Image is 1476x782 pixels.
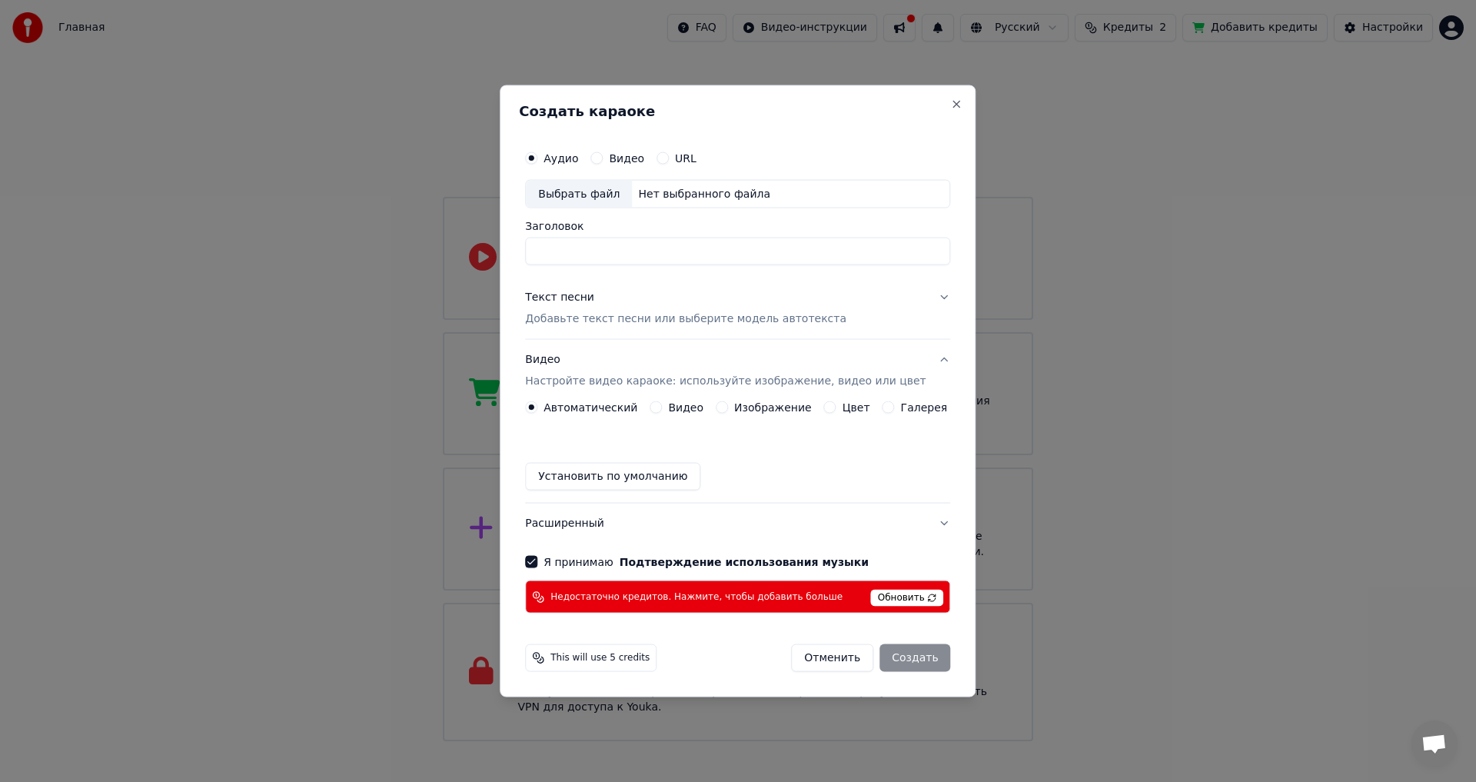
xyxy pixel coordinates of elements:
[544,152,578,163] label: Аудио
[609,152,644,163] label: Видео
[525,463,700,491] button: Установить по умолчанию
[544,402,637,413] label: Автоматический
[525,401,950,503] div: ВидеоНастройте видео караоке: используйте изображение, видео или цвет
[525,504,950,544] button: Расширенный
[525,352,926,389] div: Видео
[901,402,948,413] label: Галерея
[525,340,950,401] button: ВидеоНастройте видео караоке: используйте изображение, видео или цвет
[734,402,812,413] label: Изображение
[550,652,650,664] span: This will use 5 credits
[544,557,869,567] label: Я принимаю
[525,278,950,339] button: Текст песниДобавьте текст песни или выберите модель автотекста
[525,221,950,231] label: Заголовок
[525,374,926,389] p: Настройте видео караоке: используйте изображение, видео или цвет
[675,152,696,163] label: URL
[525,311,846,327] p: Добавьте текст песни или выберите модель автотекста
[791,644,873,672] button: Отменить
[525,290,594,305] div: Текст песни
[620,557,869,567] button: Я принимаю
[843,402,870,413] label: Цвет
[550,591,843,603] span: Недостаточно кредитов. Нажмите, чтобы добавить больше
[668,402,703,413] label: Видео
[632,186,776,201] div: Нет выбранного файла
[871,590,944,607] span: Обновить
[519,104,956,118] h2: Создать караоке
[526,180,632,208] div: Выбрать файл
